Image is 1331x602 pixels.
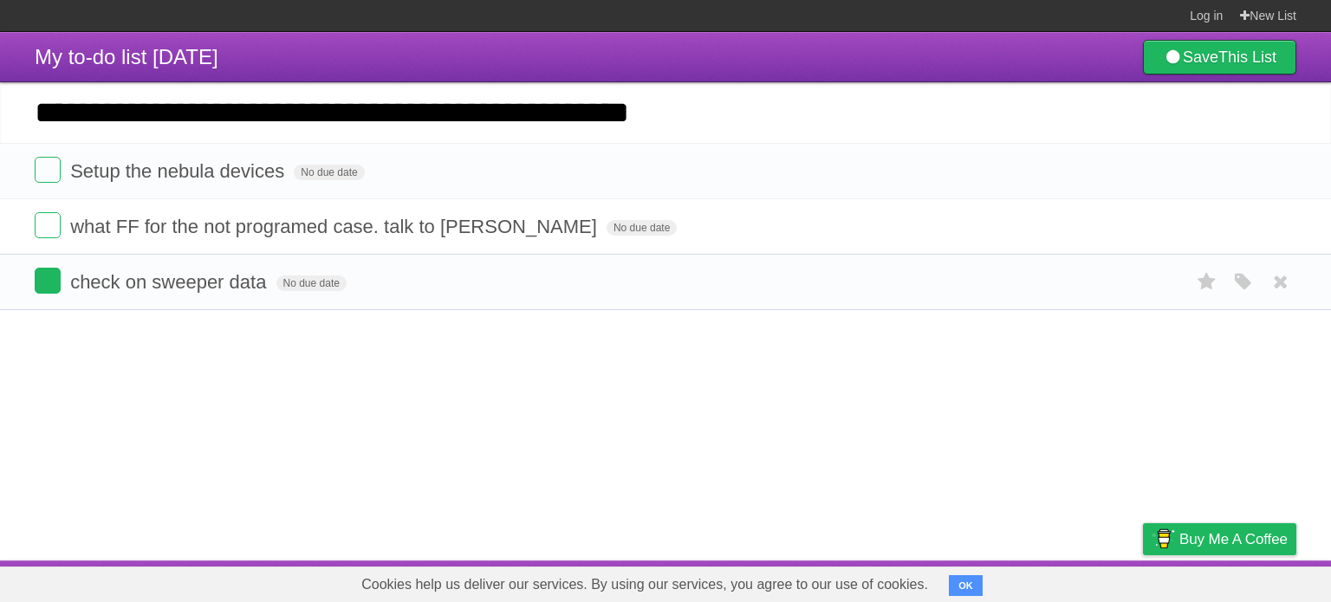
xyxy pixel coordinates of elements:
label: Done [35,157,61,183]
span: Buy me a coffee [1179,524,1288,554]
label: Done [35,268,61,294]
label: Done [35,212,61,238]
a: About [912,565,949,598]
a: Developers [970,565,1040,598]
button: OK [949,575,983,596]
img: Buy me a coffee [1152,524,1175,553]
span: Setup the nebula devices [70,160,289,182]
a: Buy me a coffee [1143,523,1296,555]
span: No due date [276,275,347,291]
a: Terms [1062,565,1100,598]
span: No due date [607,220,677,236]
label: Star task [1191,268,1224,296]
span: No due date [294,165,364,180]
span: Cookies help us deliver our services. By using our services, you agree to our use of cookies. [344,567,945,602]
span: My to-do list [DATE] [35,45,218,68]
a: Suggest a feature [1187,565,1296,598]
a: SaveThis List [1143,40,1296,74]
b: This List [1218,49,1276,66]
a: Privacy [1120,565,1165,598]
span: check on sweeper data [70,271,270,293]
span: what FF for the not programed case. talk to [PERSON_NAME] [70,216,601,237]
